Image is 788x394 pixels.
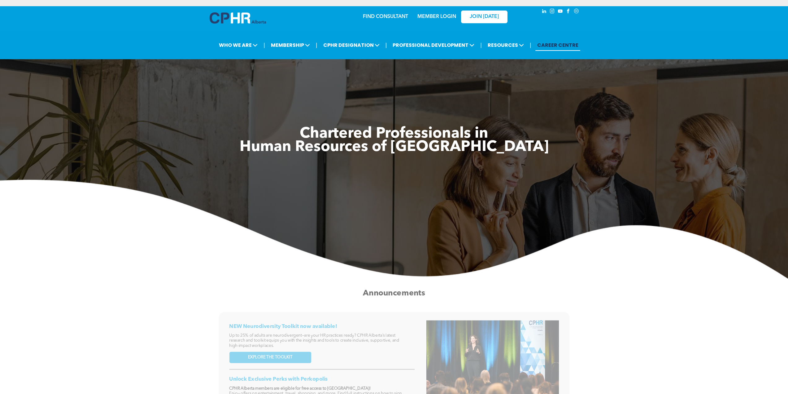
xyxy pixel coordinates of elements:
[385,39,387,51] li: |
[229,352,311,363] a: EXPLORE THE TOOLKIT
[470,14,499,20] span: JOIN [DATE]
[229,386,371,390] strong: CPHR Alberta members are eligible for free access to [GEOGRAPHIC_DATA]!
[535,39,580,51] a: CAREER CENTRE
[316,39,317,51] li: |
[565,8,572,16] a: facebook
[549,8,556,16] a: instagram
[229,376,328,382] span: Unlock Exclusive Perks with Perkopolis
[486,39,526,51] span: RESOURCES
[240,140,549,155] span: Human Resources of [GEOGRAPHIC_DATA]
[530,39,531,51] li: |
[363,289,425,297] span: Announcements
[461,11,507,23] a: JOIN [DATE]
[263,39,265,51] li: |
[573,8,580,16] a: Social network
[541,8,548,16] a: linkedin
[480,39,482,51] li: |
[210,12,266,24] img: A blue and white logo for cp alberta
[557,8,564,16] a: youtube
[391,39,476,51] span: PROFESSIONAL DEVELOPMENT
[363,14,408,19] a: FIND CONSULTANT
[229,324,337,329] span: NEW Neurodiversity Toolkit now available!
[269,39,312,51] span: MEMBERSHIP
[300,126,488,141] span: Chartered Professionals in
[229,334,399,348] span: Up to 25% of adults are neurodivergent—are your HR practices ready? CPHR Alberta’s latest researc...
[321,39,381,51] span: CPHR DESIGNATION
[417,14,456,19] a: MEMBER LOGIN
[217,39,259,51] span: WHO WE ARE
[248,355,293,360] span: EXPLORE THE TOOLKIT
